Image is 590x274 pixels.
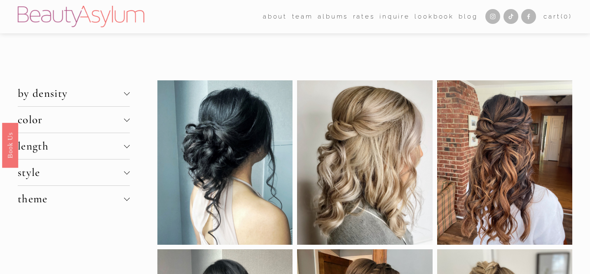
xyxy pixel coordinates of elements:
a: Book Us [2,122,18,167]
a: folder dropdown [292,10,313,23]
a: albums [318,10,348,23]
a: Instagram [485,9,500,24]
img: Beauty Asylum | Bridal Hair &amp; Makeup Charlotte &amp; Atlanta [18,6,144,27]
a: folder dropdown [263,10,287,23]
button: style [18,159,130,185]
a: Rates [353,10,375,23]
button: by density [18,80,130,106]
a: Inquire [379,10,410,23]
span: team [292,11,313,23]
span: style [18,166,124,179]
span: about [263,11,287,23]
span: by density [18,87,124,100]
button: color [18,107,130,133]
a: Blog [459,10,478,23]
button: theme [18,186,130,212]
span: length [18,139,124,153]
button: length [18,133,130,159]
a: 0 items in cart [543,11,572,23]
a: Facebook [521,9,536,24]
a: Lookbook [414,10,454,23]
span: ( ) [561,13,572,20]
span: 0 [564,13,569,20]
a: TikTok [503,9,518,24]
span: theme [18,192,124,206]
span: color [18,113,124,126]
